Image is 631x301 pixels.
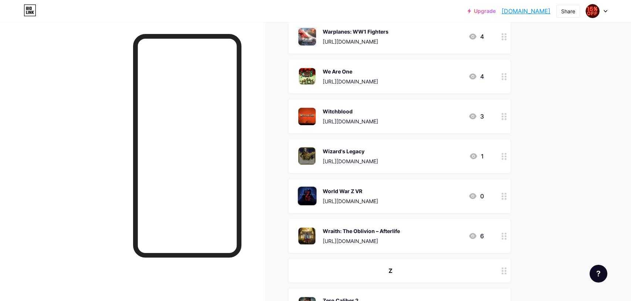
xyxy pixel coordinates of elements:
[323,117,378,125] div: [URL][DOMAIN_NAME]
[298,147,317,166] img: Wizard's Legacy
[298,107,317,126] img: Witchblood
[323,28,389,35] div: Warplanes: WW1 Fighters
[468,32,484,41] div: 4
[502,7,550,16] a: [DOMAIN_NAME]
[298,187,317,206] img: World War Z VR
[468,232,484,240] div: 6
[298,67,317,86] img: We Are One
[323,68,378,75] div: We Are One
[298,266,484,275] div: Z
[323,187,378,195] div: World War Z VR
[323,147,378,155] div: Wizard's Legacy
[586,4,600,18] img: metadiscountcodes
[323,38,389,45] div: [URL][DOMAIN_NAME]
[298,226,317,246] img: Wraith: The Oblivion – Afterlife
[298,27,317,46] img: Warplanes: WW1 Fighters
[323,157,378,165] div: [URL][DOMAIN_NAME]
[468,112,484,121] div: 3
[468,192,484,201] div: 0
[468,8,496,14] a: Upgrade
[323,78,378,85] div: [URL][DOMAIN_NAME]
[323,227,400,235] div: Wraith: The Oblivion – Afterlife
[469,152,484,161] div: 1
[561,7,575,15] div: Share
[468,72,484,81] div: 4
[323,107,378,115] div: Witchblood
[323,237,400,245] div: [URL][DOMAIN_NAME]
[323,197,378,205] div: [URL][DOMAIN_NAME]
